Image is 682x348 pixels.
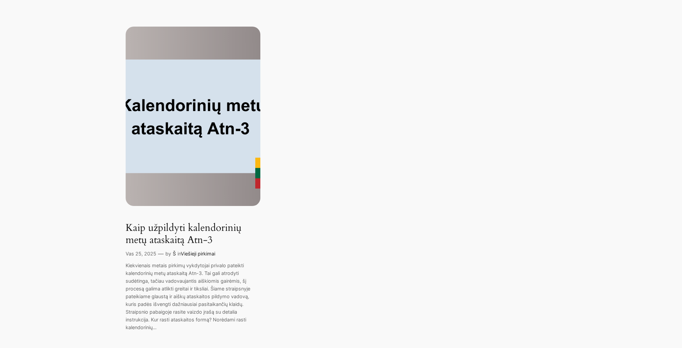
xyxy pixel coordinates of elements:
img: Kaip užpildyti kalendorinių metų ataskaitą Atn-3 [126,27,260,206]
span: in [177,251,181,256]
p: by [165,250,171,257]
a: Vas 25, 2025 [126,251,156,256]
p: Kiekvienais metais pirkimų vykdytojai privalo pateikti kalendorinių metų ataskaitą Atn-3. Tai gal... [126,262,260,331]
a: Viešieji pirkimai [181,251,215,256]
a: Š [173,251,176,256]
p: — [158,249,164,258]
a: Kaip užpildyti kalendorinių metų ataskaitą Atn-3 [126,222,260,246]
